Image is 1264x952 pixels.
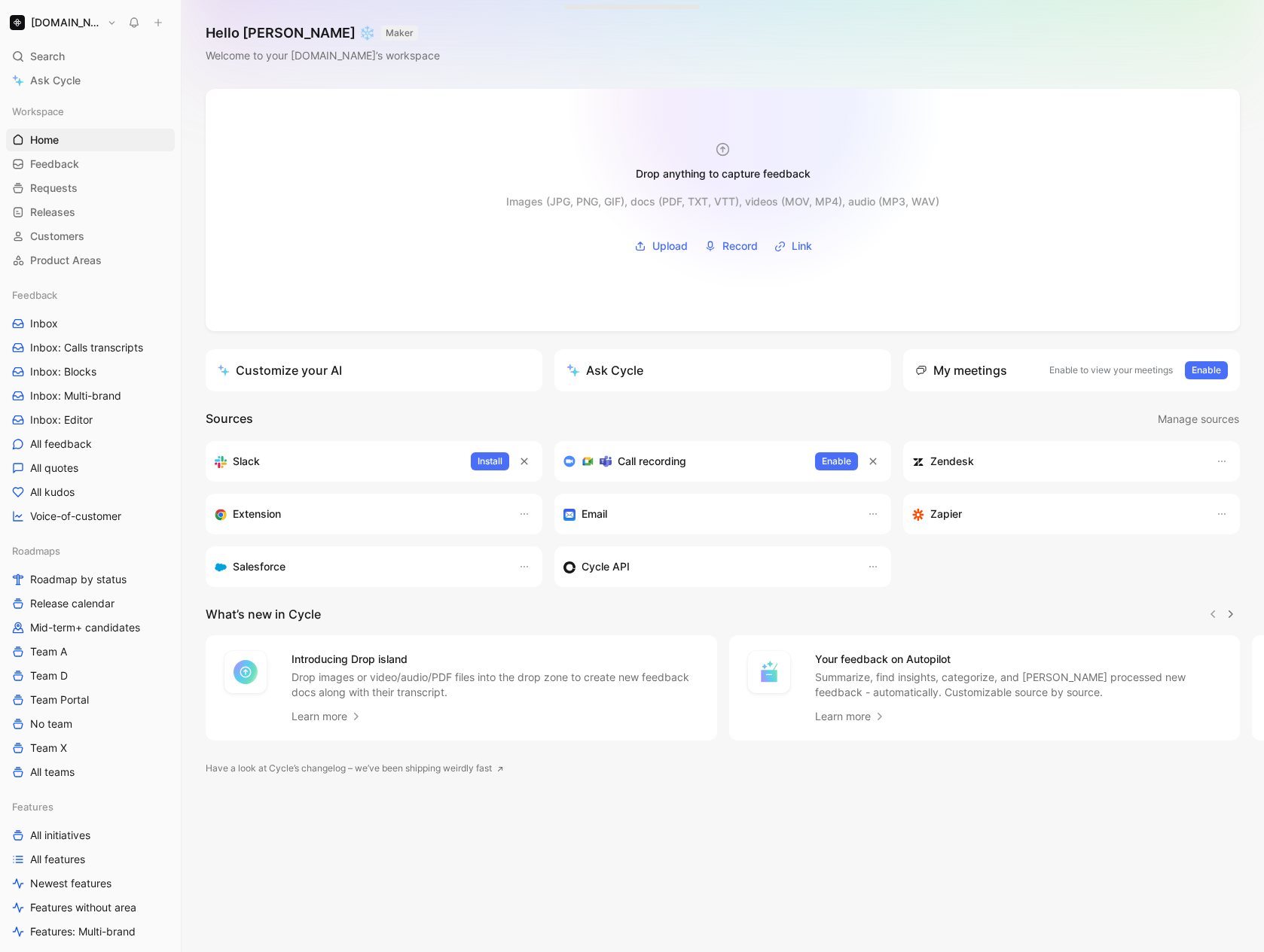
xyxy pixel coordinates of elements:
a: Mid-term+ candidates [6,616,175,639]
span: Voice-of-customer [30,509,121,524]
h4: Your feedback on Autopilot [815,650,1223,668]
a: Features without area [6,896,175,919]
span: Features: Multi-brand [30,924,136,939]
span: Enable [822,454,851,469]
a: Features: Multi-brand [6,920,175,943]
img: Supernova.io [10,15,25,30]
span: Releases [30,205,75,220]
button: Ask Cycle [554,349,891,391]
div: FeedbackInboxInbox: Calls transcriptsInbox: BlocksInbox: Multi-brandInbox: EditorAll feedbackAll ... [6,284,175,528]
h2: Sources [206,409,253,429]
span: All quotes [30,461,78,476]
span: Roadmap by status [30,572,127,587]
button: Install [471,452,509,470]
div: FeaturesAll initiativesAll featuresNewest featuresFeatures without areaFeatures: Multi-brand [6,795,175,943]
span: Ask Cycle [30,71,81,90]
span: Mid-term+ candidates [30,620,140,635]
a: Feedback [6,153,175,175]
div: Search [6,45,175,68]
span: Requests [30,181,78,196]
a: Requests [6,177,175,199]
a: Inbox: Editor [6,409,175,431]
a: Inbox: Calls transcripts [6,336,175,359]
h3: Email [582,505,607,523]
div: Sync customers & send feedback from custom sources. Get inspired by our favorite use case [563,558,852,576]
span: Roadmaps [12,543,60,558]
span: All teams [30,765,75,780]
div: Features [6,795,175,818]
div: Capture feedback from anywhere on the web [215,505,503,523]
span: Team D [30,668,68,683]
a: Team A [6,640,175,663]
a: All kudos [6,481,175,503]
a: All quotes [6,457,175,479]
div: My meetings [915,361,1007,379]
span: Features without area [30,900,136,915]
button: Enable [1185,361,1228,379]
a: Team D [6,665,175,687]
span: Inbox: Multi-brand [30,388,121,403]
span: Release calendar [30,596,114,611]
a: Inbox: Blocks [6,360,175,383]
h3: Salesforce [233,558,285,576]
button: Record [699,235,763,257]
div: Ask Cycle [566,361,643,379]
div: Sync customers and create docs [912,452,1201,470]
span: Workspace [12,104,64,119]
a: Release calendar [6,592,175,615]
span: Home [30,132,59,148]
div: Roadmaps [6,540,175,562]
div: Forward emails to your feedback inbox [563,505,852,523]
div: RoadmapsRoadmap by statusRelease calendarMid-term+ candidatesTeam ATeam DTeam PortalNo teamTeam X... [6,540,175,783]
span: Install [478,454,502,469]
span: Inbox [30,316,58,331]
h1: [DOMAIN_NAME] [31,16,101,29]
button: MAKER [381,26,418,41]
div: Capture feedback from thousands of sources with Zapier (survey results, recordings, sheets, etc). [912,505,1201,523]
div: Customize your AI [218,361,342,379]
a: All feedback [6,433,175,455]
h3: Extension [233,505,281,523]
a: All features [6,848,175,871]
a: Inbox [6,312,175,335]
span: Customers [30,229,84,244]
a: No team [6,713,175,735]
p: Enable to view your meetings [1049,363,1173,378]
div: Feedback [6,284,175,306]
a: All initiatives [6,824,175,847]
span: Feedback [12,287,57,303]
span: Inbox: Blocks [30,364,96,379]
span: Team A [30,644,67,659]
h3: Zapier [930,505,962,523]
a: Product Areas [6,249,175,272]
a: Team Portal [6,689,175,711]
h1: Hello [PERSON_NAME] ❄️ [206,24,440,42]
button: Manage sources [1157,409,1240,429]
span: Features [12,799,53,814]
a: Ask Cycle [6,69,175,92]
a: Customize your AI [206,349,542,391]
a: Learn more [815,707,886,725]
p: Summarize, find insights, categorize, and [PERSON_NAME] processed new feedback - automatically. C... [815,670,1223,700]
span: All kudos [30,485,75,500]
span: Feedback [30,157,79,172]
h3: Slack [233,452,260,470]
span: Enable [1192,363,1221,378]
a: Roadmap by status [6,568,175,591]
button: Upload [629,235,693,257]
span: Newest features [30,876,111,891]
div: Workspace [6,100,175,123]
a: Customers [6,225,175,248]
a: Learn more [292,707,362,725]
h3: Cycle API [582,558,630,576]
a: Have a look at Cycle’s changelog – we’ve been shipping weirdly fast [206,761,504,776]
a: All teams [6,761,175,783]
div: Drop anything to capture feedback [636,165,811,183]
a: Releases [6,201,175,224]
h3: Zendesk [930,452,974,470]
span: Link [792,237,812,255]
a: Voice-of-customer [6,505,175,528]
span: All features [30,852,85,867]
a: Inbox: Multi-brand [6,385,175,407]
